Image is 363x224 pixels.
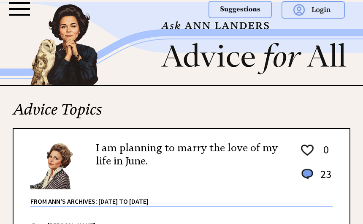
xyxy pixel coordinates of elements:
h2: I am planning to marry the love of my life in June. [96,142,293,168]
img: heart_outline%201.png [300,143,315,158]
img: login.png [282,1,345,19]
div: From Ann's Archives: [DATE] to [DATE] [30,190,333,206]
h2: Advice Topics [13,99,350,128]
img: Ann6%20v2%20small.png [30,142,83,189]
img: suggestions.png [209,1,272,18]
td: 0 [316,142,332,166]
img: message_round%201.png [300,167,315,181]
td: 23 [316,167,332,189]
